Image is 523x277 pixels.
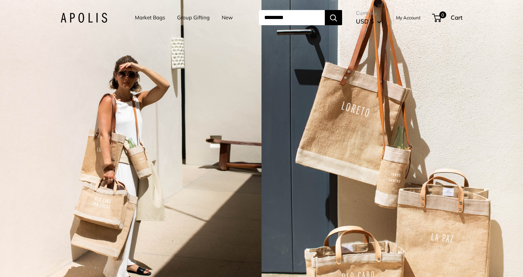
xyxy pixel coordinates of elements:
button: USD $ [356,16,381,27]
a: New [222,13,233,22]
span: Currency [356,8,381,18]
a: Group Gifting [177,13,210,22]
a: Market Bags [135,13,165,22]
span: 0 [439,11,446,18]
img: Apolis [61,13,107,23]
a: My Account [396,13,421,22]
span: USD $ [356,18,374,25]
span: Cart [451,14,462,21]
button: Search [325,10,342,25]
a: 0 Cart [433,12,462,23]
input: Search... [259,10,325,25]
